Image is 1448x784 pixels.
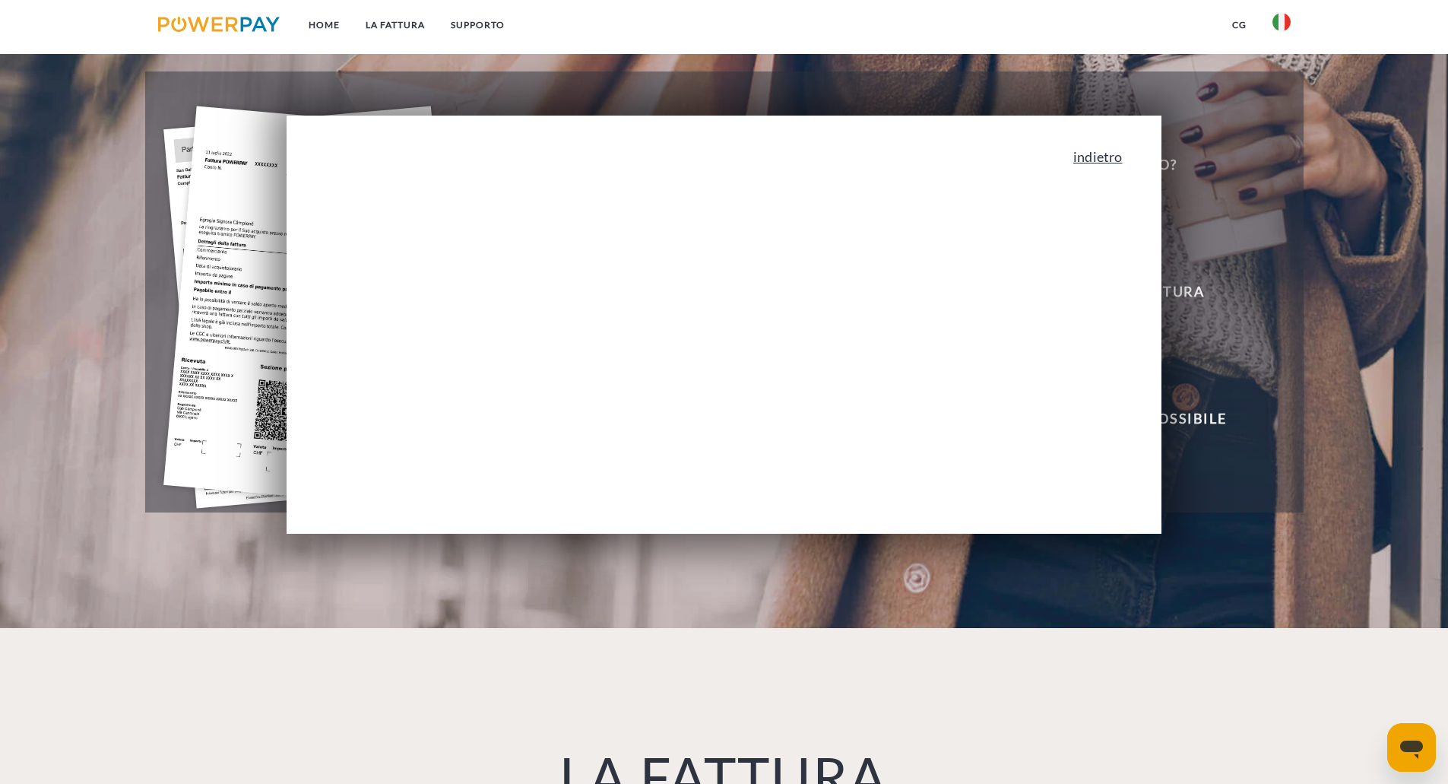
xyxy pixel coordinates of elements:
a: Supporto [438,11,518,39]
iframe: Pulsante per aprire la finestra di messaggistica, conversazione in corso [1387,723,1436,772]
a: Home [296,11,353,39]
a: LA FATTURA [353,11,438,39]
img: logo-powerpay.svg [158,17,280,32]
a: indietro [1073,150,1122,163]
a: CG [1219,11,1259,39]
img: it [1272,13,1291,31]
